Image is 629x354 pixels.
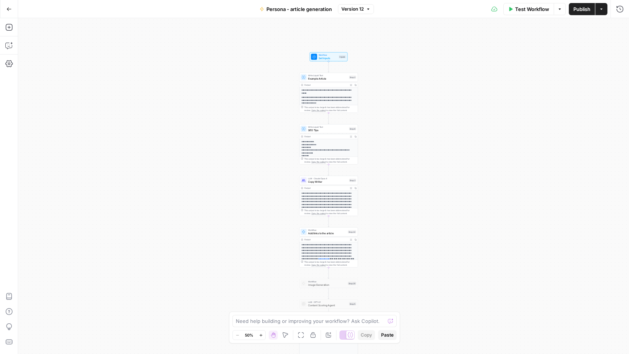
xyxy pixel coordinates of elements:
span: Publish [573,5,590,13]
span: Workflow [319,53,338,56]
span: Copy the output [311,161,326,163]
span: Content Scoring Agent [308,303,347,307]
div: This output is too large & has been abbreviated for review. to view the full content. [304,260,356,266]
div: Inputs [339,55,346,58]
div: WorkflowImage GenerationStep 20 [299,279,358,288]
span: Image Generation [308,283,346,287]
button: Paste [378,330,397,340]
div: Output [304,238,347,241]
div: Step 20 [348,282,356,285]
span: Workflow [308,280,346,283]
span: Workflow [308,229,346,232]
div: Output [304,135,347,138]
g: Edge from step_22 to step_20 [328,267,329,278]
span: Copy [361,332,372,338]
span: Example Article [308,77,347,80]
button: Copy [358,330,375,340]
span: Copy the output [311,212,326,215]
div: This output is too large & has been abbreviated for review. to view the full content. [304,106,356,112]
div: This output is too large & has been abbreviated for review. to view the full content. [304,157,356,163]
div: Step 6 [349,127,356,130]
button: Test Workflow [503,3,554,15]
button: Publish [569,3,595,15]
span: Paste [381,332,394,338]
span: LLM · GPT-4.1 [308,301,347,304]
div: WorkflowSet InputsInputs [299,52,358,61]
g: Edge from start to step_2 [328,61,329,72]
span: LLM · Claude Opus 4 [308,177,347,180]
span: Copy Writer [308,180,347,183]
span: Test Workflow [515,5,549,13]
div: Step 3 [349,179,356,182]
div: Output [304,83,347,86]
span: Write Liquid Text [308,74,347,77]
span: Copy the output [311,109,326,111]
span: Version 12 [341,6,364,13]
g: Edge from step_6 to step_3 [328,164,329,175]
div: Output [304,186,347,190]
div: Step 2 [349,75,356,79]
span: Copy the output [311,264,326,266]
button: Persona - article generation [255,3,336,15]
span: Write Liquid Text [308,125,347,128]
g: Edge from step_20 to step_5 [328,288,329,299]
g: Edge from step_3 to step_22 [328,216,329,227]
div: LLM · GPT-4.1Content Scoring AgentStep 5 [299,299,358,309]
span: Persona - article generation [266,5,332,13]
span: 50% [245,332,253,338]
div: Step 22 [348,230,356,233]
button: Version 12 [338,4,374,14]
span: SEO Tips [308,128,347,132]
span: Add links to the article [308,231,346,235]
g: Edge from step_2 to step_6 [328,113,329,124]
span: Set Inputs [319,56,338,60]
div: Step 5 [349,302,356,305]
div: This output is too large & has been abbreviated for review. to view the full content. [304,209,356,215]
